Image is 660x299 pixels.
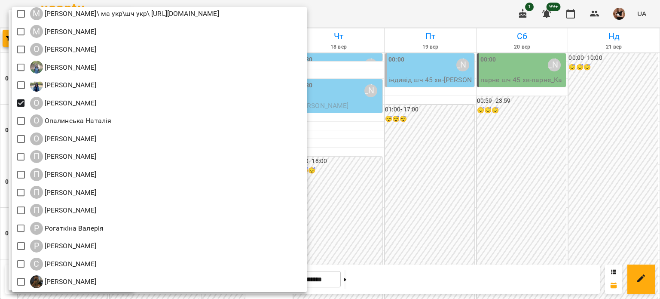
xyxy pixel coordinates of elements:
p: [PERSON_NAME] [43,188,97,198]
div: Оксана Ушакова [30,43,97,56]
a: О [PERSON_NAME] [30,79,97,92]
a: С [PERSON_NAME] [30,258,97,271]
a: О [PERSON_NAME] [30,43,97,56]
div: Р [30,240,43,253]
div: Руденко Наталія Юріївна [30,240,97,253]
p: [PERSON_NAME] [43,44,97,55]
div: М [30,25,43,38]
a: М [PERSON_NAME] [30,25,97,38]
div: М [30,7,43,20]
p: [PERSON_NAME] [43,98,97,108]
a: П [PERSON_NAME] [30,186,97,199]
img: О [30,79,43,92]
img: С [30,275,43,288]
p: [PERSON_NAME] [43,277,97,287]
div: Олійник Алла [30,79,97,92]
a: О Опалинська Наталія [30,114,112,127]
div: С [30,258,43,271]
div: Перейма Юлія [30,168,97,181]
div: О [30,114,43,127]
div: О [30,133,43,145]
a: С [PERSON_NAME] [30,275,97,288]
div: Р [30,222,43,235]
div: П [30,204,43,217]
div: Опалинська Наталія [30,114,112,127]
a: О [PERSON_NAME] [30,61,97,74]
a: П [PERSON_NAME] [30,204,97,217]
div: Рогаткіна Валерія [30,222,104,235]
p: [PERSON_NAME] [43,259,97,269]
div: Сорока Ростислав [30,275,97,288]
p: Опалинська Наталія [43,116,112,126]
div: П [30,168,43,181]
p: [PERSON_NAME] [43,80,97,90]
a: М [PERSON_NAME]\ ма укр\шч укр\ [URL][DOMAIN_NAME] [30,7,219,20]
a: П [PERSON_NAME] [30,150,97,163]
p: [PERSON_NAME] [43,151,97,162]
div: О [30,97,43,110]
p: Рогаткіна Валерія [43,223,104,234]
div: Мосюра Лариса [30,25,97,38]
p: [PERSON_NAME] [43,241,97,251]
div: Пилипів Романа [30,186,97,199]
div: Попроцька Ольга [30,204,97,217]
a: О [PERSON_NAME] [30,97,97,110]
div: П [30,186,43,199]
div: Мойсук Надія\ ма укр\шч укр\ https://us06web.zoom.us/j/84559859332 [30,7,219,20]
p: [PERSON_NAME] [43,205,97,216]
a: П [PERSON_NAME] [30,168,97,181]
div: О [30,43,43,56]
p: [PERSON_NAME] [43,134,97,144]
div: Оладько Марія [30,61,97,74]
p: [PERSON_NAME]\ ма укр\шч укр\ [URL][DOMAIN_NAME] [43,9,219,19]
div: П [30,150,43,163]
p: [PERSON_NAME] [43,170,97,180]
div: Осовська Юлія [30,133,97,145]
a: О [PERSON_NAME] [30,133,97,145]
img: О [30,61,43,74]
a: Р Рогаткіна Валерія [30,222,104,235]
p: [PERSON_NAME] [43,62,97,73]
div: Олійник Валентин [30,97,97,110]
div: Самсонова Ніла [30,258,97,271]
div: Панасенко Дарина [30,150,97,163]
a: Р [PERSON_NAME] [30,240,97,253]
p: [PERSON_NAME] [43,27,97,37]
